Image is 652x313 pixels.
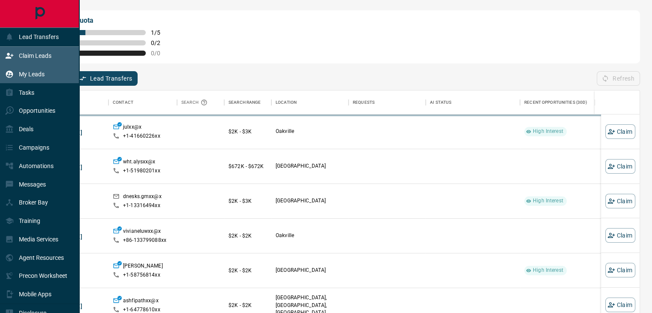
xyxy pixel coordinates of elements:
div: Search [181,90,210,114]
div: Name [31,90,108,114]
p: dnesks.gmxx@x [123,193,162,202]
p: ashfipathxx@x [123,297,159,306]
p: julxx@x [123,123,141,132]
span: High Interest [529,128,567,135]
div: AI Status [426,90,520,114]
div: AI Status [430,90,451,114]
p: $672K - $672K [228,163,267,170]
p: +1- 41660226xx [123,132,160,140]
p: +1- 13316494xx [123,202,160,209]
span: 1 / 5 [151,29,170,36]
button: Claim [605,159,635,174]
span: High Interest [529,197,567,205]
button: Claim [605,228,635,243]
p: Oakville [276,128,344,135]
p: My Daily Quota [46,15,170,26]
div: Contact [108,90,177,114]
span: High Interest [529,267,567,274]
div: Recent Opportunities (30d) [524,90,587,114]
button: Claim [605,194,635,208]
button: Claim [605,263,635,277]
div: Search Range [224,90,271,114]
p: [GEOGRAPHIC_DATA] [276,163,344,170]
p: +86- 133799088xx [123,237,166,244]
p: vivianeluwxx@x [123,228,161,237]
p: +1- 58756814xx [123,271,160,279]
div: Requests [353,90,375,114]
p: [PERSON_NAME] [123,262,163,271]
p: wht.alysxx@x [123,158,156,167]
button: Lead Transfers [74,71,138,86]
div: Location [271,90,349,114]
span: 0 / 2 [151,39,170,46]
p: $2K - $2K [228,267,267,274]
div: Search Range [228,90,261,114]
p: $2K - $3K [228,197,267,205]
div: Recent Opportunities (30d) [520,90,606,114]
p: $2K - $2K [228,301,267,309]
div: Contact [113,90,133,114]
p: +1- 51980201xx [123,167,160,175]
span: 0 / 0 [151,50,170,57]
button: Claim [605,124,635,139]
p: $2K - $3K [228,128,267,135]
p: Oakville [276,232,344,239]
div: Location [276,90,297,114]
p: $2K - $2K [228,232,267,240]
button: Claim [605,298,635,312]
div: Requests [349,90,426,114]
p: [GEOGRAPHIC_DATA] [276,197,344,205]
p: [GEOGRAPHIC_DATA] [276,267,344,274]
